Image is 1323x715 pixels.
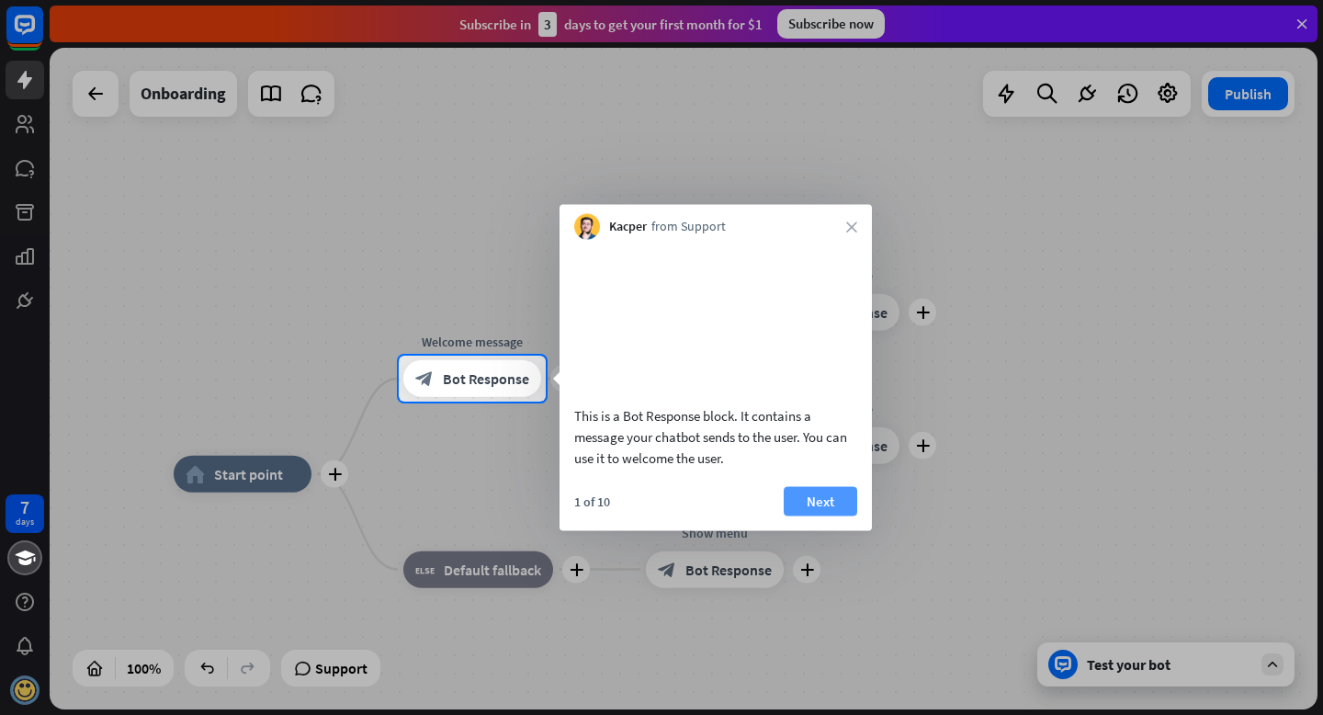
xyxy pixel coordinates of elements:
[609,218,647,236] span: Kacper
[574,404,857,468] div: This is a Bot Response block. It contains a message your chatbot sends to the user. You can use i...
[574,493,610,509] div: 1 of 10
[15,7,70,62] button: Open LiveChat chat widget
[846,221,857,233] i: close
[651,218,726,236] span: from Support
[784,486,857,516] button: Next
[415,369,434,388] i: block_bot_response
[443,369,529,388] span: Bot Response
